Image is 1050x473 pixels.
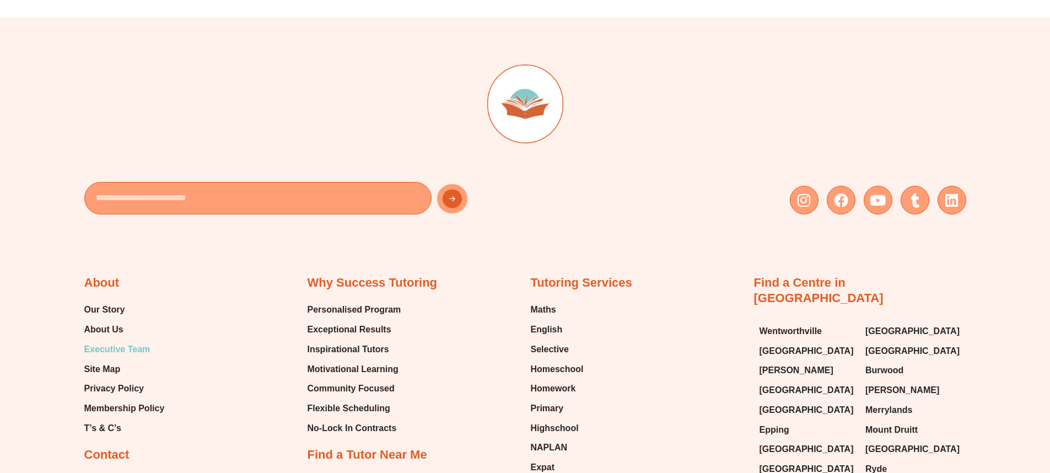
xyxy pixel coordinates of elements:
[760,323,855,340] a: Wentworthville
[865,362,961,379] a: Burwood
[760,343,855,359] a: [GEOGRAPHIC_DATA]
[760,441,854,458] span: [GEOGRAPHIC_DATA]
[531,302,556,318] span: Maths
[308,275,438,291] h2: Why Success Tutoring
[865,382,939,399] span: [PERSON_NAME]
[308,341,401,358] a: Inspirational Tutors
[995,420,1050,473] iframe: Chat Widget
[531,341,584,358] a: Selective
[84,341,165,358] a: Executive Team
[531,341,569,358] span: Selective
[84,182,520,220] form: New Form
[84,420,165,437] a: T’s & C’s
[865,422,961,438] a: Mount Druitt
[308,380,401,397] a: Community Focused
[531,400,584,417] a: Primary
[531,321,584,338] a: English
[84,380,144,397] span: Privacy Policy
[84,361,121,378] span: Site Map
[865,441,961,458] a: [GEOGRAPHIC_DATA]
[865,323,961,340] a: [GEOGRAPHIC_DATA]
[865,382,961,399] a: [PERSON_NAME]
[760,382,855,399] a: [GEOGRAPHIC_DATA]
[84,341,150,358] span: Executive Team
[531,420,584,437] a: Highschool
[865,402,961,418] a: Merrylands
[865,441,960,458] span: [GEOGRAPHIC_DATA]
[308,447,427,463] h2: Find a Tutor Near Me
[308,302,401,318] a: Personalised Program
[531,321,563,338] span: English
[760,362,855,379] a: [PERSON_NAME]
[760,362,833,379] span: [PERSON_NAME]
[308,321,391,338] span: Exceptional Results
[531,275,632,291] h2: Tutoring Services
[760,441,855,458] a: [GEOGRAPHIC_DATA]
[84,420,121,437] span: T’s & C’s
[531,302,584,318] a: Maths
[865,422,918,438] span: Mount Druitt
[760,323,822,340] span: Wentworthville
[84,302,165,318] a: Our Story
[865,323,960,340] span: [GEOGRAPHIC_DATA]
[531,380,576,397] span: Homework
[84,302,125,318] span: Our Story
[531,439,584,456] a: NAPLAN
[865,343,960,359] span: [GEOGRAPHIC_DATA]
[754,276,884,305] a: Find a Centre in [GEOGRAPHIC_DATA]
[531,420,579,437] span: Highschool
[308,400,401,417] a: Flexible Scheduling
[531,361,584,378] a: Homeschool
[531,380,584,397] a: Homework
[308,361,401,378] a: Motivational Learning
[84,447,130,463] h2: Contact
[760,422,855,438] a: Epping
[308,420,397,437] span: No-Lock In Contracts
[760,382,854,399] span: [GEOGRAPHIC_DATA]
[84,321,123,338] span: About Us
[865,362,903,379] span: Burwood
[308,420,401,437] a: No-Lock In Contracts
[308,321,401,338] a: Exceptional Results
[865,343,961,359] a: [GEOGRAPHIC_DATA]
[531,400,564,417] span: Primary
[84,275,120,291] h2: About
[760,402,854,418] span: [GEOGRAPHIC_DATA]
[760,402,855,418] a: [GEOGRAPHIC_DATA]
[84,361,165,378] a: Site Map
[865,402,912,418] span: Merrylands
[308,361,399,378] span: Motivational Learning
[531,439,568,456] span: NAPLAN
[308,380,395,397] span: Community Focused
[84,321,165,338] a: About Us
[760,343,854,359] span: [GEOGRAPHIC_DATA]
[84,380,165,397] a: Privacy Policy
[760,422,789,438] span: Epping
[308,341,389,358] span: Inspirational Tutors
[308,400,390,417] span: Flexible Scheduling
[84,400,165,417] a: Membership Policy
